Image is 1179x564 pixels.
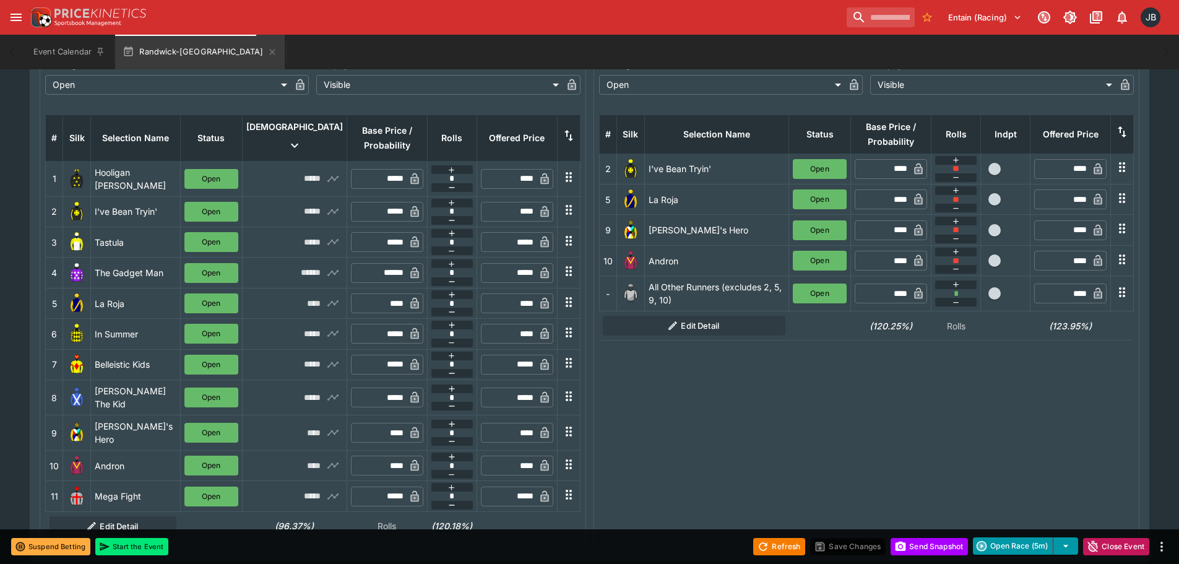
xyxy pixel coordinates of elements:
td: I've Bean Tryin' [91,196,181,227]
h6: (120.18%) [431,519,473,532]
img: runner 9 [67,423,87,443]
th: Selection Name [91,115,181,161]
th: # [46,115,63,161]
button: Start the Event [95,538,168,555]
td: Hooligan [PERSON_NAME] [91,161,181,196]
img: runner 10 [621,251,641,271]
button: Event Calendar [26,35,113,69]
img: runner 3 [67,232,87,252]
div: Visible [870,75,1116,95]
td: 5 [46,288,63,318]
td: 10 [599,245,616,275]
p: Rolls [350,519,423,532]
img: runner 2 [621,159,641,179]
img: runner 7 [67,355,87,375]
img: runner 2 [67,202,87,222]
th: Rolls [931,115,981,154]
img: runner 1 [67,169,87,189]
button: Close Event [1083,538,1149,555]
td: 9 [46,415,63,451]
th: Silk [63,115,91,161]
img: runner 11 [67,487,87,506]
td: In Summer [91,319,181,349]
button: Open [793,284,847,303]
img: runner 6 [67,324,87,344]
th: Offered Price [1030,115,1111,154]
button: select merge strategy [1053,537,1078,555]
img: PriceKinetics [54,9,146,18]
img: runner 10 [67,456,87,475]
button: Open [184,202,238,222]
td: - [599,276,616,311]
button: Randwick-[GEOGRAPHIC_DATA] [115,35,284,69]
td: All Other Runners (excludes 2, 5, 9, 10) [644,276,789,311]
button: open drawer [5,6,27,28]
button: Documentation [1085,6,1107,28]
button: Open [184,355,238,375]
td: Belleistic Kids [91,349,181,380]
button: Josh Brown [1137,4,1164,31]
td: 2 [46,196,63,227]
th: Offered Price [477,115,557,161]
td: 7 [46,349,63,380]
div: Visible [316,75,563,95]
img: blank-silk.png [621,284,641,303]
div: Open [599,75,845,95]
h6: (123.95%) [1034,319,1107,332]
p: Rolls [935,319,977,332]
th: Selection Name [644,115,789,154]
td: [PERSON_NAME] The Kid [91,380,181,415]
button: Notifications [1111,6,1133,28]
img: PriceKinetics Logo [27,5,52,30]
button: No Bookmarks [917,7,937,27]
td: 1 [46,161,63,196]
button: Suspend Betting [11,538,90,555]
button: Toggle light/dark mode [1059,6,1081,28]
td: 10 [46,451,63,481]
td: Andron [91,451,181,481]
th: Base Price / Probability [851,115,931,154]
th: Base Price / Probability [347,115,427,161]
h6: (120.25%) [855,319,928,332]
button: Open [184,324,238,344]
input: search [847,7,915,27]
img: Sportsbook Management [54,20,121,26]
img: runner 8 [67,388,87,407]
div: split button [973,537,1078,555]
th: Status [180,115,242,161]
td: 5 [599,184,616,215]
td: [PERSON_NAME]'s Hero [644,215,789,245]
img: runner 5 [67,293,87,313]
th: Independent [981,115,1030,154]
th: Status [789,115,851,154]
button: Open [793,220,847,240]
td: 8 [46,380,63,415]
img: runner 9 [621,220,641,240]
button: Open [184,487,238,506]
td: La Roja [644,184,789,215]
button: Open [793,159,847,179]
td: Tastula [91,227,181,258]
button: Open [184,169,238,189]
button: Open [184,293,238,313]
button: Open [184,263,238,283]
button: Open [184,423,238,443]
div: Open [45,75,292,95]
td: Andron [644,245,789,275]
th: # [599,115,616,154]
button: Edit Detail [50,516,177,536]
button: Select Tenant [941,7,1029,27]
img: runner 4 [67,263,87,283]
td: 2 [599,154,616,184]
th: Rolls [427,115,477,161]
td: [PERSON_NAME]'s Hero [91,415,181,451]
td: I've Bean Tryin' [644,154,789,184]
button: Open [184,388,238,407]
button: more [1154,539,1169,554]
td: Mega Fight [91,481,181,511]
td: 11 [46,481,63,511]
img: runner 5 [621,189,641,209]
button: Edit Detail [603,316,785,336]
button: Open [793,251,847,271]
td: La Roja [91,288,181,318]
